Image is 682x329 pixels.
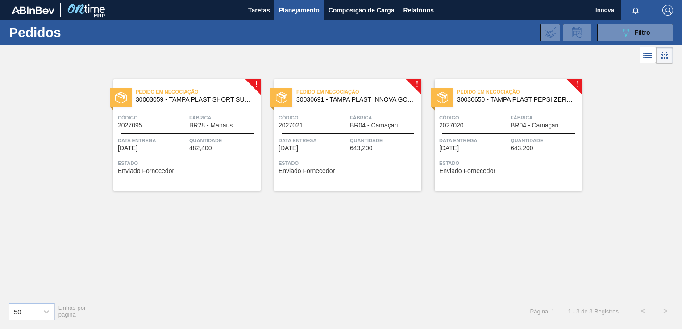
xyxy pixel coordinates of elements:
span: Quantidade [511,136,580,145]
img: estado [437,92,448,103]
span: BR04 - Camaçari [350,122,398,129]
span: Planejamento [279,5,320,16]
div: Visão em Cards [656,47,673,64]
span: 11/10/2025 [279,145,298,152]
span: Data entrega [279,136,348,145]
span: BR28 - Manaus [189,122,233,129]
a: !estadoPedido em Negociação30030691 - TAMPA PLAST INNOVA GCA ZERO NIV24Código2027021FábricaBR04 -... [261,79,421,191]
div: Importar Negociações dos Pedidos [540,24,560,41]
span: 30030650 - TAMPA PLAST PEPSI ZERO NIV24 [457,96,575,103]
span: 30003059 - TAMPA PLAST SHORT SUKITA S/ LINER [136,96,254,103]
span: Pedido em Negociação [296,87,421,96]
span: Linhas por página [58,304,86,318]
span: 11/10/2025 [439,145,459,152]
span: Status [439,159,580,168]
div: Solicitação de Revisão de Pedidos [563,24,591,41]
h1: Pedidos [9,27,137,37]
span: 12/09/2025 [118,145,137,152]
a: !estadoPedido em Negociação30003059 - TAMPA PLAST SHORT SUKITA S/ LINERCódigo2027095FábricaBR28 -... [100,79,261,191]
span: 1 - 3 de 3 Registros [568,308,619,315]
span: Enviado Fornecedor [279,168,335,174]
span: Status [118,159,258,168]
a: !estadoPedido em Negociação30030650 - TAMPA PLAST PEPSI ZERO NIV24Código2027020FábricaBR04 - Cama... [421,79,582,191]
span: 643,200 [350,145,373,152]
span: Data entrega [118,136,187,145]
span: 2027020 [439,122,464,129]
span: Código [439,113,508,122]
button: < [632,300,654,322]
span: Tarefas [248,5,270,16]
span: BR04 - Camaçari [511,122,558,129]
button: > [654,300,677,322]
img: estado [115,92,127,103]
img: Logout [662,5,673,16]
img: estado [276,92,287,103]
span: Quantidade [350,136,419,145]
button: Filtro [597,24,673,41]
span: Código [279,113,348,122]
span: Pedido em Negociação [136,87,261,96]
div: 50 [14,308,21,315]
span: Fábrica [189,113,258,122]
img: TNhmsLtSVTkK8tSr43FrP2fwEKptu5GPRR3wAAAABJRU5ErkJggg== [12,6,54,14]
span: Página: 1 [530,308,555,315]
span: Código [118,113,187,122]
span: Quantidade [189,136,258,145]
span: 30030691 - TAMPA PLAST INNOVA GCA ZERO NIV24 [296,96,414,103]
span: Composição de Carga [329,5,395,16]
span: Pedido em Negociação [457,87,582,96]
span: 482,400 [189,145,212,152]
span: 2027095 [118,122,142,129]
span: 2027021 [279,122,303,129]
span: Enviado Fornecedor [439,168,495,174]
span: Relatórios [403,5,434,16]
span: 643,200 [511,145,533,152]
span: Fábrica [511,113,580,122]
div: Visão em Lista [640,47,656,64]
span: Data entrega [439,136,508,145]
span: Status [279,159,419,168]
button: Notificações [621,4,650,16]
span: Enviado Fornecedor [118,168,174,174]
span: Filtro [635,29,650,36]
span: Fábrica [350,113,419,122]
